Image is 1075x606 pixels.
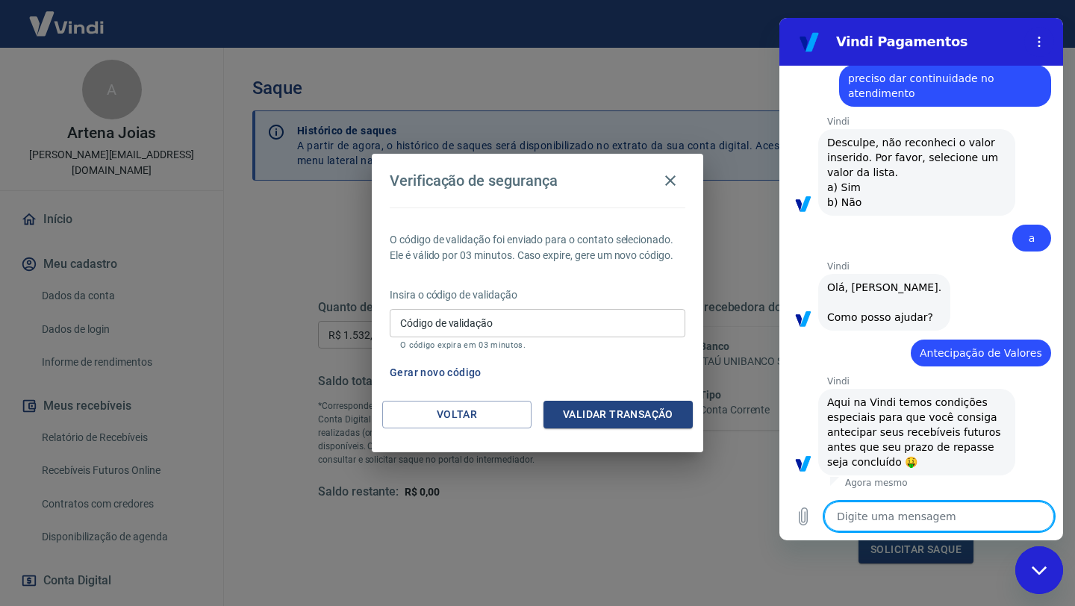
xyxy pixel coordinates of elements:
button: Gerar novo código [384,359,487,387]
p: Insira o código de validação [390,287,685,303]
p: O código expira em 03 minutos. [400,340,675,350]
button: Validar transação [543,401,693,428]
button: Voltar [382,401,532,428]
iframe: Botão para abrir a janela de mensagens, conversa em andamento [1015,546,1063,594]
iframe: Janela de mensagens [779,18,1063,540]
h4: Verificação de segurança [390,172,558,190]
p: O código de validação foi enviado para o contato selecionado. Ele é válido por 03 minutos. Caso e... [390,232,685,263]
